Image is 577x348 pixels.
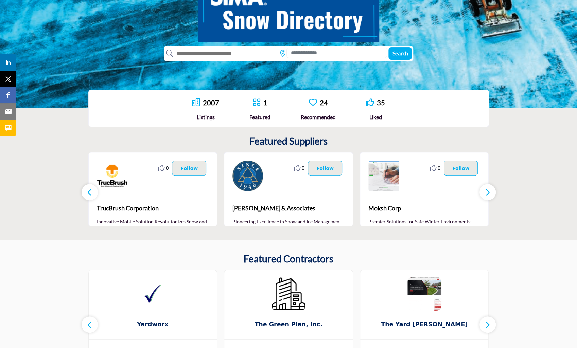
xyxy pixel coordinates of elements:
img: The Yard Butler [407,277,441,311]
a: [PERSON_NAME] & Associates [232,199,345,218]
a: 35 [377,98,385,107]
img: Ansay & Associates [232,161,263,191]
h2: Featured Suppliers [249,135,328,147]
button: Follow [172,161,206,176]
img: TrucBrush Corporation [97,161,127,191]
img: Rectangle%203585.svg [274,48,278,58]
button: Follow [444,161,478,176]
p: Follow [180,164,198,172]
img: The Green Plan, Inc. [272,277,305,311]
b: Yardworx [99,315,207,333]
span: 0 [166,164,169,171]
span: Yardworx [99,320,207,329]
a: 2007 [203,98,219,107]
b: The Green Plan, Inc. [234,315,343,333]
a: Go to Featured [252,98,261,107]
span: The Yard [PERSON_NAME] [370,320,478,329]
a: Yardworx [89,315,217,333]
i: Go to Liked [366,98,374,106]
div: Featured [249,113,270,121]
div: Recommended [301,113,336,121]
p: Innovative Mobile Solution Revolutionizes Snow and Ice Management for [97,218,209,232]
a: Moksh Corp [368,199,480,218]
span: 0 [438,164,440,171]
a: TrucBrush Corporation [97,199,209,218]
p: Follow [316,164,334,172]
img: Moksh Corp [368,161,399,191]
span: ... [275,226,278,232]
p: Pioneering Excellence in Snow and Ice Management with Integrity and In [232,218,345,232]
span: The Green Plan, Inc. [234,320,343,329]
div: Liked [366,113,385,121]
div: Listings [192,113,219,121]
span: ... [139,226,142,232]
a: 1 [263,98,267,107]
img: Yardworx [136,277,170,311]
button: Follow [308,161,342,176]
span: TrucBrush Corporation [97,204,209,213]
b: The Yard Butler [370,315,478,333]
a: View More [279,226,302,232]
span: 0 [302,164,304,171]
span: Search [392,50,408,56]
p: Premier Solutions for Safe Winter Environments: Excellence in Snow and [368,218,480,232]
a: View More [421,226,445,232]
a: The Yard [PERSON_NAME] [360,315,489,333]
span: [PERSON_NAME] & Associates [232,204,345,213]
button: Search [388,47,412,60]
a: Go to Recommended [309,98,317,107]
a: View More [143,226,166,232]
p: Follow [452,164,470,172]
a: The Green Plan, Inc. [224,315,353,333]
h2: Featured Contractors [244,253,333,265]
b: Ansay & Associates [232,199,345,218]
span: ... [417,226,420,232]
span: Moksh Corp [368,204,480,213]
a: 24 [319,98,328,107]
